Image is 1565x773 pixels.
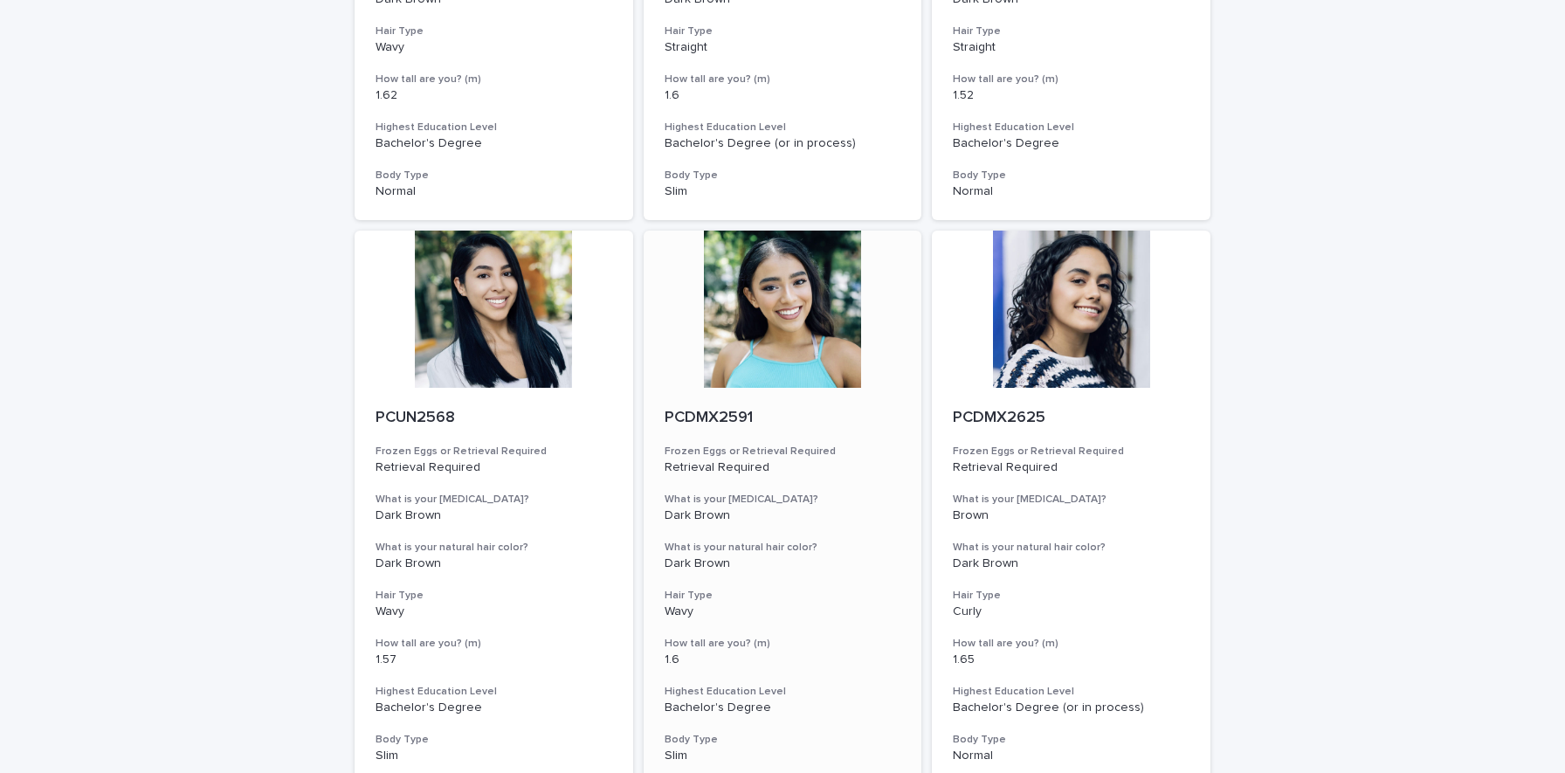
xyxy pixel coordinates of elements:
[665,121,901,135] h3: Highest Education Level
[953,121,1189,135] h3: Highest Education Level
[376,445,612,459] h3: Frozen Eggs or Retrieval Required
[665,169,901,183] h3: Body Type
[665,589,901,603] h3: Hair Type
[953,733,1189,747] h3: Body Type
[953,88,1189,103] p: 1.52
[665,556,901,571] p: Dark Brown
[953,136,1189,151] p: Bachelor's Degree
[665,604,901,619] p: Wavy
[665,88,901,103] p: 1.6
[376,493,612,507] h3: What is your [MEDICAL_DATA]?
[376,541,612,555] h3: What is your natural hair color?
[376,40,612,55] p: Wavy
[376,508,612,523] p: Dark Brown
[953,637,1189,651] h3: How tall are you? (m)
[376,72,612,86] h3: How tall are you? (m)
[665,136,901,151] p: Bachelor's Degree (or in process)
[953,460,1189,475] p: Retrieval Required
[665,409,901,428] p: PCDMX2591
[665,72,901,86] h3: How tall are you? (m)
[953,184,1189,199] p: Normal
[953,589,1189,603] h3: Hair Type
[953,445,1189,459] h3: Frozen Eggs or Retrieval Required
[665,184,901,199] p: Slim
[953,685,1189,699] h3: Highest Education Level
[953,556,1189,571] p: Dark Brown
[376,88,612,103] p: 1.62
[665,685,901,699] h3: Highest Education Level
[376,701,612,715] p: Bachelor's Degree
[665,733,901,747] h3: Body Type
[376,749,612,763] p: Slim
[665,541,901,555] h3: What is your natural hair color?
[376,556,612,571] p: Dark Brown
[376,589,612,603] h3: Hair Type
[953,40,1189,55] p: Straight
[665,637,901,651] h3: How tall are you? (m)
[376,136,612,151] p: Bachelor's Degree
[665,460,901,475] p: Retrieval Required
[376,460,612,475] p: Retrieval Required
[665,749,901,763] p: Slim
[376,121,612,135] h3: Highest Education Level
[665,508,901,523] p: Dark Brown
[953,604,1189,619] p: Curly
[376,637,612,651] h3: How tall are you? (m)
[376,652,612,667] p: 1.57
[376,24,612,38] h3: Hair Type
[953,24,1189,38] h3: Hair Type
[665,701,901,715] p: Bachelor's Degree
[665,493,901,507] h3: What is your [MEDICAL_DATA]?
[376,685,612,699] h3: Highest Education Level
[953,409,1189,428] p: PCDMX2625
[953,72,1189,86] h3: How tall are you? (m)
[376,733,612,747] h3: Body Type
[376,184,612,199] p: Normal
[665,652,901,667] p: 1.6
[953,169,1189,183] h3: Body Type
[953,701,1189,715] p: Bachelor's Degree (or in process)
[953,652,1189,667] p: 1.65
[953,508,1189,523] p: Brown
[376,409,612,428] p: PCUN2568
[376,169,612,183] h3: Body Type
[953,541,1189,555] h3: What is your natural hair color?
[665,445,901,459] h3: Frozen Eggs or Retrieval Required
[665,40,901,55] p: Straight
[953,749,1189,763] p: Normal
[376,604,612,619] p: Wavy
[953,493,1189,507] h3: What is your [MEDICAL_DATA]?
[665,24,901,38] h3: Hair Type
